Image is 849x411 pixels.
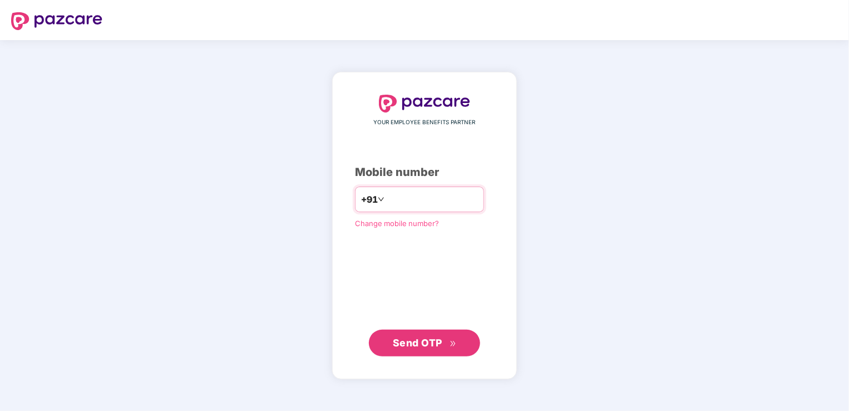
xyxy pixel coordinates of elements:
[374,118,476,127] span: YOUR EMPLOYEE BENEFITS PARTNER
[450,340,457,348] span: double-right
[393,337,442,349] span: Send OTP
[11,12,102,30] img: logo
[361,193,378,207] span: +91
[355,219,439,228] a: Change mobile number?
[355,164,494,181] div: Mobile number
[369,330,480,356] button: Send OTPdouble-right
[379,95,470,112] img: logo
[378,196,384,203] span: down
